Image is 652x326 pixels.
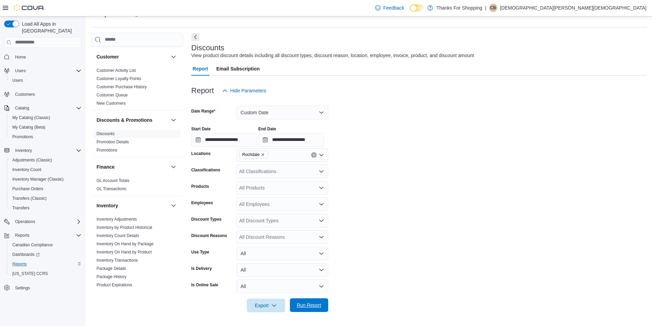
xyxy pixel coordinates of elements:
img: Cova [14,4,44,11]
a: Purchase Orders [10,185,46,193]
span: Promotion Details [97,139,129,145]
button: Promotions [7,132,84,142]
button: Catalog [1,103,84,113]
span: Hide Parameters [230,87,266,94]
button: Transfers (Classic) [7,194,84,203]
a: Inventory Adjustments [97,217,137,222]
a: Package History [97,274,126,279]
button: Customers [1,89,84,99]
button: Home [1,52,84,62]
button: Operations [1,217,84,226]
a: My Catalog (Classic) [10,114,53,122]
input: Press the down key to open a popover containing a calendar. [191,133,257,147]
button: Inventory [169,201,178,210]
span: CB [490,4,496,12]
span: My Catalog (Classic) [10,114,81,122]
input: Press the down key to open a popover containing a calendar. [258,133,324,147]
h3: Customer [97,53,119,60]
span: My Catalog (Classic) [12,115,50,120]
span: My Catalog (Beta) [12,125,46,130]
a: Inventory Transactions [97,258,138,263]
a: Dashboards [10,250,42,259]
button: Users [12,67,28,75]
button: Settings [1,283,84,292]
a: Inventory Count [10,166,44,174]
span: Inventory Manager (Classic) [10,175,81,183]
a: Promotions [97,148,117,153]
a: Customers [12,90,38,99]
a: Reports [10,260,29,268]
span: Reports [10,260,81,268]
span: Adjustments (Classic) [10,156,81,164]
button: Inventory Manager (Classic) [7,174,84,184]
a: Feedback [372,1,407,15]
span: Reports [12,231,81,239]
span: GL Transactions [97,186,126,192]
a: My Catalog (Beta) [10,123,48,131]
span: Reports [15,233,29,238]
a: Customer Queue [97,93,128,97]
a: Settings [12,284,33,292]
span: Home [12,53,81,61]
span: Promotions [10,133,81,141]
span: Catalog [12,104,81,112]
span: Report [193,62,208,76]
a: Customer Loyalty Points [97,76,141,81]
button: Users [7,76,84,85]
span: Home [15,54,26,60]
a: Users [10,76,26,84]
label: Is Online Sale [191,282,218,288]
label: Locations [191,151,211,156]
span: Canadian Compliance [12,242,53,248]
button: Reports [1,231,84,240]
a: New Customers [97,101,126,106]
span: My Catalog (Beta) [10,123,81,131]
span: Inventory Count [10,166,81,174]
button: Hide Parameters [219,84,269,97]
span: GL Account Totals [97,178,129,183]
span: Feedback [383,4,404,11]
span: Canadian Compliance [10,241,81,249]
span: [US_STATE] CCRS [12,271,48,276]
button: Open list of options [319,152,324,158]
nav: Complex example [4,49,81,311]
span: Transfers (Classic) [10,194,81,203]
h3: Finance [97,164,115,170]
span: Export [251,299,281,312]
button: Open list of options [319,185,324,191]
p: Thanks For Shopping [436,4,482,12]
a: Inventory On Hand by Package [97,242,154,246]
a: Product Expirations [97,283,132,287]
a: Customer Purchase History [97,84,147,89]
a: Inventory Manager (Classic) [10,175,66,183]
span: Dashboards [12,252,40,257]
button: All [236,247,328,260]
label: Classifications [191,167,220,173]
span: Customer Activity List [97,68,136,73]
button: Users [1,66,84,76]
button: Remove Rochdale from selection in this group [261,153,265,157]
span: Customers [12,90,81,99]
h3: Discounts & Promotions [97,117,152,123]
span: Adjustments (Classic) [12,157,52,163]
div: View product discount details including all discount types, discount reason, location, employee, ... [191,52,474,59]
button: Customer [97,53,168,60]
a: Inventory by Product Historical [97,225,152,230]
span: Catalog [15,105,29,111]
button: Inventory Count [7,165,84,174]
label: Employees [191,200,213,206]
span: Inventory Count Details [97,233,139,238]
span: Users [10,76,81,84]
span: Transfers (Classic) [12,196,47,201]
label: Is Delivery [191,266,212,271]
span: Inventory [12,146,81,155]
label: Discount Types [191,217,221,222]
a: Discounts [97,131,115,136]
button: Next [191,33,200,41]
button: Catalog [12,104,32,112]
button: Adjustments (Classic) [7,155,84,165]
